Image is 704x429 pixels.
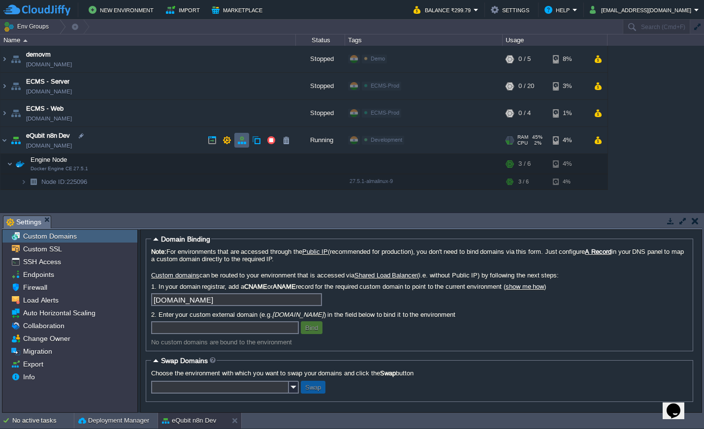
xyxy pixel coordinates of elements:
[371,56,385,61] span: Demo
[244,283,267,290] b: CNAME
[12,413,74,429] div: No active tasks
[7,154,13,174] img: AMDAwAAAACH5BAEAAAAALAAAAAABAAEAAAICRAEAOw==
[21,321,66,330] a: Collaboration
[21,296,60,305] a: Load Alerts
[296,127,345,153] div: Running
[26,114,72,123] a: [DOMAIN_NAME]
[26,141,72,151] a: [DOMAIN_NAME]
[9,100,23,126] img: AMDAwAAAACH5BAEAAAAALAAAAAABAAEAAAICRAEAOw==
[21,360,45,368] a: Export
[161,357,208,365] span: Swap Domains
[9,73,23,99] img: AMDAwAAAACH5BAEAAAAALAAAAAABAAEAAAICRAEAOw==
[0,46,8,72] img: AMDAwAAAACH5BAEAAAAALAAAAAABAAEAAAICRAEAOw==
[0,100,8,126] img: AMDAwAAAACH5BAEAAAAALAAAAAABAAEAAAICRAEAOw==
[9,127,23,153] img: AMDAwAAAACH5BAEAAAAALAAAAAABAAEAAAICRAEAOw==
[21,257,63,266] a: SSH Access
[151,369,688,377] label: Choose the environment with which you want to swap your domains and click the button
[21,245,64,253] span: Custom SSL
[553,73,585,99] div: 3%
[553,127,585,153] div: 4%
[518,154,531,174] div: 3 / 6
[151,311,688,318] label: 2. Enter your custom external domain (e.g. ) in the field below to bind it to the environment
[585,248,611,255] a: A Record
[1,34,295,46] div: Name
[162,416,216,426] button: eQubit n8n Dev
[21,174,27,189] img: AMDAwAAAACH5BAEAAAAALAAAAAABAAEAAAICRAEAOw==
[26,50,51,60] a: demovm
[296,73,345,99] div: Stopped
[151,338,688,346] div: No custom domains are bound to the environment
[31,166,88,172] span: Docker Engine CE 27.5.1
[151,283,688,290] label: 1. In your domain registrar, add a or record for the required custom domain to point to the curre...
[26,104,64,114] a: ECMS - Web
[151,248,688,263] label: For environments that are accessed through the (recommended for production), you don't need to bi...
[26,60,72,69] a: [DOMAIN_NAME]
[40,178,89,186] a: Node ID:225096
[9,46,23,72] img: AMDAwAAAACH5BAEAAAAALAAAAAABAAEAAAICRAEAOw==
[21,283,49,292] a: Firewall
[663,390,694,419] iframe: chat widget
[21,347,54,356] a: Migration
[302,248,328,255] a: Public IP
[590,4,694,16] button: [EMAIL_ADDRESS][DOMAIN_NAME]
[26,87,72,96] a: [DOMAIN_NAME]
[151,248,166,255] b: Note:
[151,272,199,279] a: Custom domains
[544,4,573,16] button: Help
[26,131,70,141] a: eQubit n8n Dev
[518,100,531,126] div: 0 / 4
[517,140,528,146] span: CPU
[371,137,402,143] span: Development
[553,46,585,72] div: 8%
[41,178,66,185] span: Node ID:
[296,46,345,72] div: Stopped
[166,4,203,16] button: Import
[553,154,585,174] div: 4%
[503,34,607,46] div: Usage
[491,4,532,16] button: Settings
[78,416,149,426] button: Deployment Manager
[371,110,399,116] span: ECMS-Prod
[553,100,585,126] div: 1%
[354,272,417,279] a: Shared Load Balancer
[0,127,8,153] img: AMDAwAAAACH5BAEAAAAALAAAAAABAAEAAAICRAEAOw==
[6,216,41,228] span: Settings
[151,272,688,279] label: can be routed to your environment that is accessed via (i.e. without Public IP) by following the ...
[296,100,345,126] div: Stopped
[532,140,542,146] span: 2%
[553,174,585,189] div: 4%
[3,4,70,16] img: CloudJiffy
[212,4,265,16] button: Marketplace
[302,383,324,392] button: Swap
[346,34,502,46] div: Tags
[21,334,72,343] a: Change Owner
[350,178,393,184] span: 27.5.1-almalinux-9
[0,73,8,99] img: AMDAwAAAACH5BAEAAAAALAAAAAABAAEAAAICRAEAOw==
[380,369,396,377] b: Swap
[296,34,345,46] div: Status
[89,4,157,16] button: New Environment
[26,77,69,87] a: ECMS - Server
[30,155,68,164] span: Engine Node
[161,235,210,243] span: Domain Binding
[532,134,543,140] span: 45%
[518,73,534,99] div: 0 / 20
[21,270,56,279] a: Endpoints
[21,232,78,241] span: Custom Domains
[302,323,321,332] button: Bind
[21,308,97,317] a: Auto Horizontal Scaling
[13,154,27,174] img: AMDAwAAAACH5BAEAAAAALAAAAAABAAEAAAICRAEAOw==
[21,372,36,381] a: Info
